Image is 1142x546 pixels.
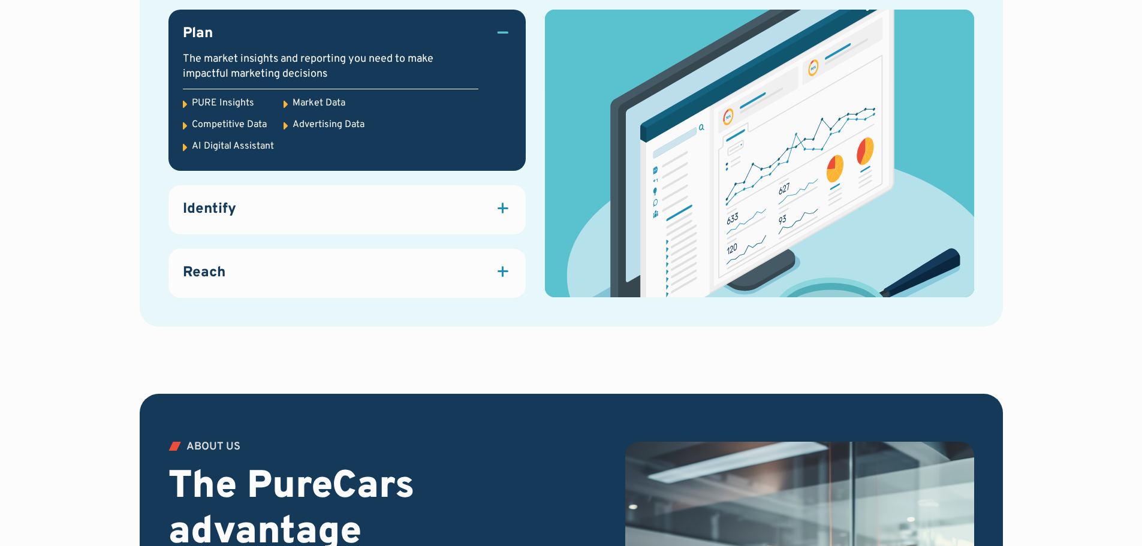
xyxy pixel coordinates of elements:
[186,442,240,453] div: ABOUT US
[192,140,274,153] div: AI Digital Assistant
[192,118,267,131] div: Competitive Data
[293,96,345,110] div: Market Data
[545,10,974,297] img: dashboard
[183,52,479,82] div: The market insights and reporting you need to make impactful marketing decisions
[293,118,364,131] div: Advertising Data
[192,96,254,110] div: PURE Insights
[183,24,213,44] h3: Plan
[183,263,225,283] h3: Reach
[183,200,236,220] h3: Identify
